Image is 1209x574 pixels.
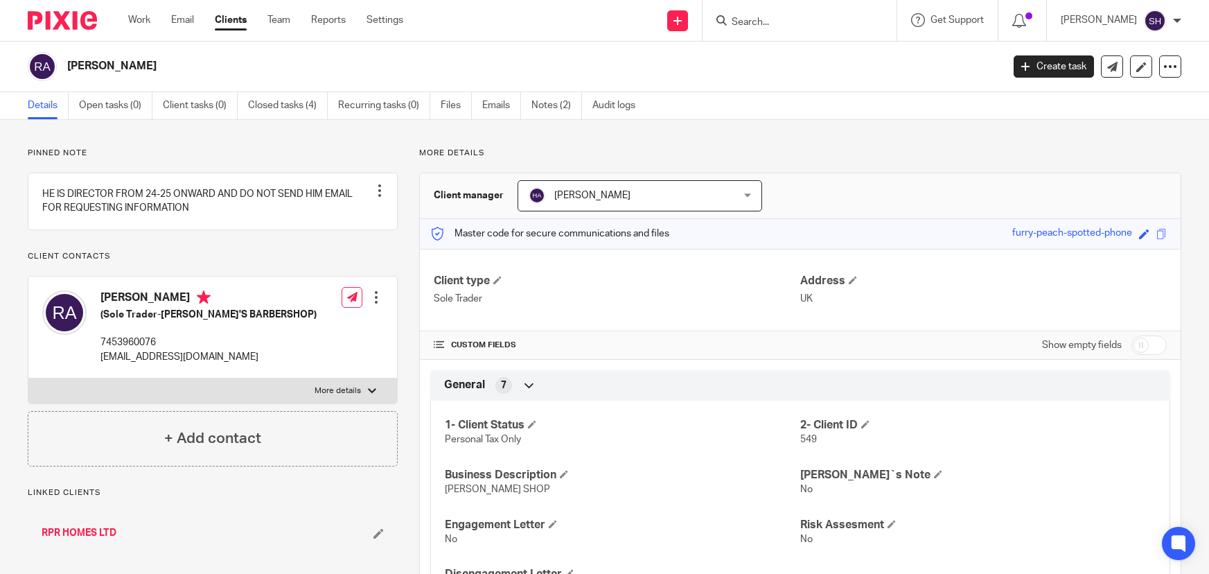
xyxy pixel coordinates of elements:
[267,13,290,27] a: Team
[100,290,317,308] h4: [PERSON_NAME]
[800,435,817,444] span: 549
[128,13,150,27] a: Work
[434,292,800,306] p: Sole Trader
[79,92,152,119] a: Open tasks (0)
[28,487,398,498] p: Linked clients
[67,59,808,73] h2: [PERSON_NAME]
[800,274,1167,288] h4: Address
[248,92,328,119] a: Closed tasks (4)
[28,148,398,159] p: Pinned note
[28,251,398,262] p: Client contacts
[163,92,238,119] a: Client tasks (0)
[441,92,472,119] a: Files
[28,92,69,119] a: Details
[315,385,361,397] p: More details
[800,518,1156,532] h4: Risk Assesment
[554,191,630,200] span: [PERSON_NAME]
[367,13,403,27] a: Settings
[419,148,1181,159] p: More details
[1014,55,1094,78] a: Create task
[197,290,211,304] i: Primary
[1042,338,1122,352] label: Show empty fields
[445,418,800,433] h4: 1- Client Status
[100,308,317,322] h5: (Sole Trader-[PERSON_NAME]'S BARBERSHOP)
[42,526,116,540] a: RPR HOMES LTD
[730,17,855,29] input: Search
[42,290,87,335] img: svg%3E
[164,428,261,449] h4: + Add contact
[501,379,506,392] span: 7
[445,518,800,532] h4: Engagement Letter
[444,378,485,392] span: General
[800,468,1156,482] h4: [PERSON_NAME]`s Note
[529,187,545,204] img: svg%3E
[434,189,504,202] h3: Client manager
[800,485,813,494] span: No
[445,468,800,482] h4: Business Description
[434,340,800,351] h4: CUSTOM FIELDS
[445,435,521,444] span: Personal Tax Only
[100,336,317,349] p: 7453960076
[28,52,57,81] img: svg%3E
[930,15,984,25] span: Get Support
[800,292,1167,306] p: UK
[215,13,247,27] a: Clients
[430,227,669,241] p: Master code for secure communications and files
[531,92,582,119] a: Notes (2)
[100,350,317,364] p: [EMAIL_ADDRESS][DOMAIN_NAME]
[592,92,646,119] a: Audit logs
[1012,226,1132,242] div: furry-peach-spotted-phone
[28,11,97,30] img: Pixie
[445,534,457,544] span: No
[1144,10,1166,32] img: svg%3E
[1061,13,1137,27] p: [PERSON_NAME]
[311,13,346,27] a: Reports
[171,13,194,27] a: Email
[445,485,550,494] span: [PERSON_NAME] SHOP
[482,92,521,119] a: Emails
[338,92,430,119] a: Recurring tasks (0)
[800,534,813,544] span: No
[434,274,800,288] h4: Client type
[800,418,1156,433] h4: 2- Client ID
